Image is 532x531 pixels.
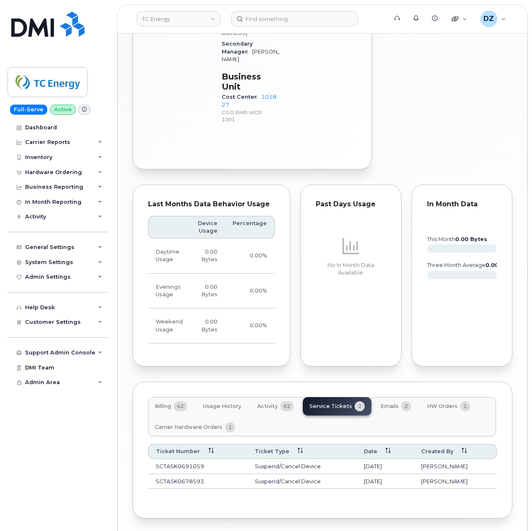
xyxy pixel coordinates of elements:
[222,116,280,123] p: 1001
[174,401,187,411] span: 42
[137,11,220,26] a: TC Energy
[190,308,225,344] td: 0.00 Bytes
[475,10,512,27] div: Devon Zellars
[255,448,289,455] span: Ticket Type
[381,403,399,410] span: Emails
[225,422,235,432] span: 1
[222,109,280,116] p: CGO RMR WCR
[148,274,190,309] td: Evenings Usage
[190,274,225,309] td: 0.00 Bytes
[148,274,275,309] tr: Weekdays from 6:00pm to 8:00am
[427,200,497,208] div: In Month Data
[148,459,247,474] td: SCTASK0691059
[414,459,497,474] td: [PERSON_NAME]
[148,308,190,344] td: Weekend Usage
[421,448,453,455] span: Created By
[225,239,275,274] td: 0.00%
[156,448,200,455] span: Ticket Number
[486,262,517,268] tspan: 0.00 Bytes
[316,262,386,277] p: No In Month Data Available
[280,401,294,411] span: 62
[446,10,473,27] div: Quicklinks
[148,200,275,208] div: Last Months Data Behavior Usage
[496,495,526,525] iframe: Messenger Launcher
[225,274,275,309] td: 0.00%
[155,424,223,431] span: Carrier Hardware Orders
[155,403,171,410] span: Billing
[222,94,276,108] a: 101827
[148,474,247,489] td: SCTASK0678593
[225,308,275,344] td: 0.00%
[190,216,225,239] th: Device Usage
[222,72,280,92] h3: Business Unit
[356,474,414,489] td: [DATE]
[148,308,275,344] tr: Friday from 6:00pm to Monday 8:00am
[414,474,497,489] td: [PERSON_NAME]
[427,262,517,268] text: three month average
[222,94,261,100] span: Cost Center
[203,403,241,410] span: Usage History
[401,401,411,411] span: 2
[257,403,278,410] span: Activity
[356,459,414,474] td: [DATE]
[222,49,280,62] span: [PERSON_NAME]
[190,239,225,274] td: 0.00 Bytes
[364,448,377,455] span: Date
[427,403,458,410] span: HW Orders
[148,239,190,274] td: Daytime Usage
[222,41,253,54] span: Secondary Manager
[231,11,358,26] input: Find something...
[225,216,275,239] th: Percentage
[427,236,487,242] text: this month
[247,459,356,474] td: Suspend/Cancel Device
[316,200,386,208] div: Past Days Usage
[455,236,487,242] tspan: 0.00 Bytes
[460,401,470,411] span: 1
[483,14,494,24] span: DZ
[247,474,356,489] td: Suspend/Cancel Device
